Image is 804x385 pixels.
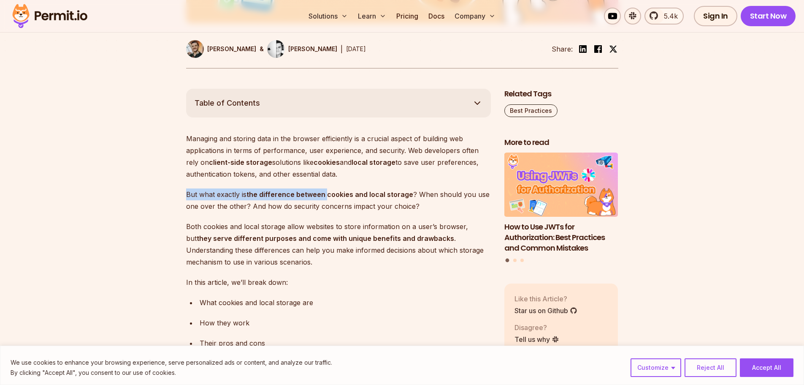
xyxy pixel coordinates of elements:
[186,40,204,58] img: Daniel Bass
[186,188,491,212] p: But what exactly is ? When should you use one over the other? And how do security concerns impact...
[186,89,491,117] button: Table of Contents
[504,137,618,148] h2: More to read
[514,294,577,304] p: Like this Article?
[504,153,618,217] img: How to Use JWTs for Authorization: Best Practices and Common Mistakes
[197,234,454,243] strong: they serve different purposes and come with unique benefits and drawbacks
[200,337,491,349] div: Their pros and cons
[504,153,618,253] li: 1 of 3
[195,97,260,109] span: Table of Contents
[514,334,559,344] a: Tell us why
[552,44,573,54] li: Share:
[425,8,448,25] a: Docs
[659,11,678,21] span: 5.4k
[8,2,91,30] img: Permit logo
[355,8,390,25] button: Learn
[288,45,337,53] p: [PERSON_NAME]
[267,40,285,58] img: Filip Grebowski
[451,8,499,25] button: Company
[11,358,332,368] p: We use cookies to enhance your browsing experience, serve personalized ads or content, and analyz...
[685,358,736,377] button: Reject All
[631,358,681,377] button: Customize
[520,259,524,262] button: Go to slide 3
[305,8,351,25] button: Solutions
[609,45,617,53] img: twitter
[352,158,395,167] strong: local storage
[186,40,256,58] a: [PERSON_NAME]
[200,297,491,309] div: What cookies and local storage are
[504,153,618,253] a: How to Use JWTs for Authorization: Best Practices and Common MistakesHow to Use JWTs for Authoriz...
[209,158,272,167] strong: client-side storage
[593,44,603,54] img: facebook
[246,190,413,199] strong: the difference between cookies and local storage
[200,317,491,329] div: How they work
[260,45,264,53] p: &
[504,222,618,253] h3: How to Use JWTs for Authorization: Best Practices and Common Mistakes
[11,368,332,378] p: By clicking "Accept All", you consent to our use of cookies.
[341,44,343,54] div: |
[504,153,618,263] div: Posts
[504,104,558,117] a: Best Practices
[740,358,793,377] button: Accept All
[186,133,491,180] p: Managing and storing data in the browser efficiently is a crucial aspect of building web applicat...
[186,221,491,268] p: Both cookies and local storage allow websites to store information on a user’s browser, but . Und...
[207,45,256,53] p: [PERSON_NAME]
[694,6,737,26] a: Sign In
[186,276,491,288] p: In this article, we’ll break down:
[514,306,577,316] a: Star us on Github
[393,8,422,25] a: Pricing
[644,8,684,25] a: 5.4k
[267,40,337,58] a: [PERSON_NAME]
[513,259,517,262] button: Go to slide 2
[506,259,509,262] button: Go to slide 1
[314,158,340,167] strong: cookies
[578,44,588,54] img: linkedin
[346,45,366,52] time: [DATE]
[504,89,618,99] h2: Related Tags
[514,322,559,333] p: Disagree?
[741,6,796,26] a: Start Now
